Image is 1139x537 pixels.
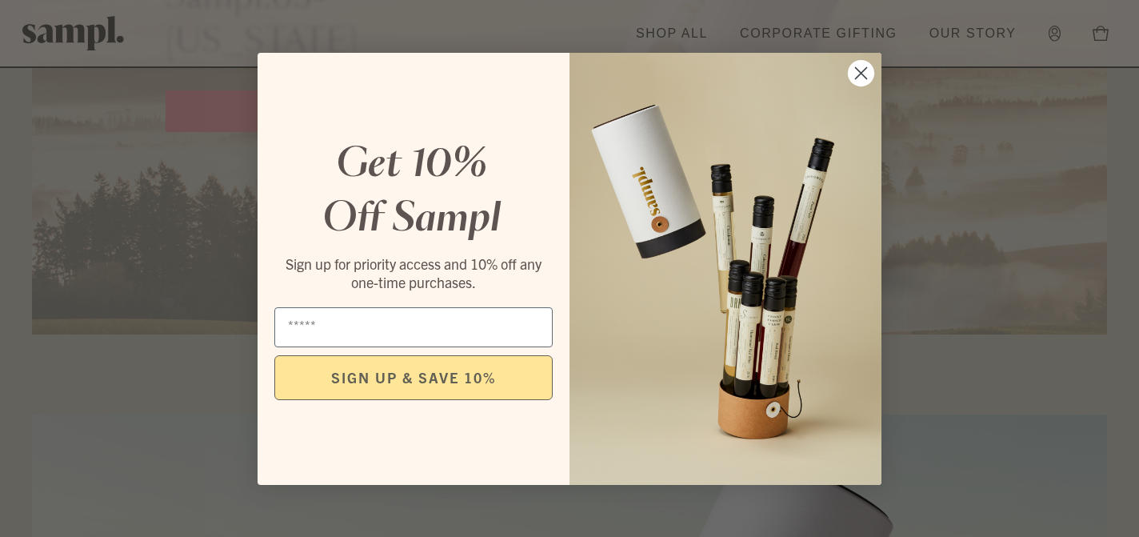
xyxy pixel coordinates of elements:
img: 96933287-25a1-481a-a6d8-4dd623390dc6.png [569,53,881,485]
button: SIGN UP & SAVE 10% [274,355,553,400]
button: Close dialog [847,59,875,87]
input: Email [274,307,553,347]
span: Sign up for priority access and 10% off any one-time purchases. [286,254,542,291]
em: Get 10% Off Sampl [322,146,501,238]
